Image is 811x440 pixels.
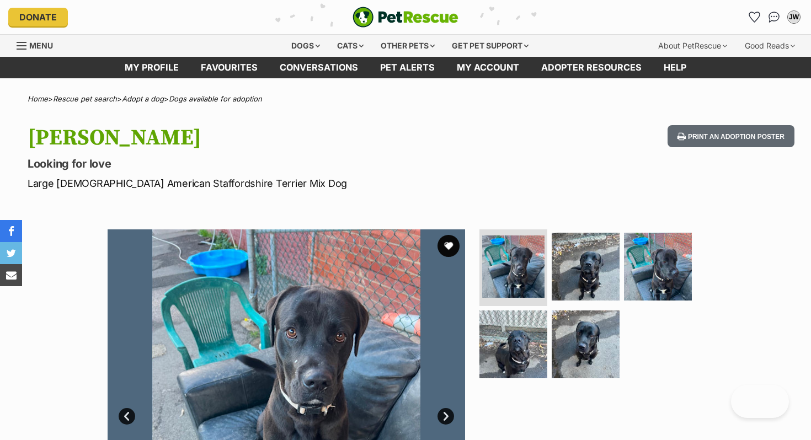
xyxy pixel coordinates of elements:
[373,35,442,57] div: Other pets
[765,8,783,26] a: Conversations
[114,57,190,78] a: My profile
[479,310,547,378] img: Photo of Dante
[444,35,536,57] div: Get pet support
[353,7,458,28] a: PetRescue
[329,35,371,57] div: Cats
[745,8,763,26] a: Favourites
[552,233,620,301] img: Photo of Dante
[29,41,53,50] span: Menu
[785,8,803,26] button: My account
[745,8,803,26] ul: Account quick links
[624,233,692,301] img: Photo of Dante
[530,57,653,78] a: Adopter resources
[369,57,446,78] a: Pet alerts
[653,57,697,78] a: Help
[437,235,460,257] button: favourite
[28,156,494,171] p: Looking for love
[17,35,61,55] a: Menu
[650,35,735,57] div: About PetRescue
[28,176,494,191] p: Large [DEMOGRAPHIC_DATA] American Staffordshire Terrier Mix Dog
[8,8,68,26] a: Donate
[28,125,494,151] h1: [PERSON_NAME]
[28,94,48,103] a: Home
[668,125,794,148] button: Print an adoption poster
[769,12,780,23] img: chat-41dd97257d64d25036548639549fe6c8038ab92f7586957e7f3b1b290dea8141.svg
[731,385,789,418] iframe: Help Scout Beacon - Open
[284,35,328,57] div: Dogs
[437,408,454,425] a: Next
[53,94,117,103] a: Rescue pet search
[482,235,545,298] img: Photo of Dante
[122,94,164,103] a: Adopt a dog
[552,310,620,378] img: Photo of Dante
[119,408,135,425] a: Prev
[269,57,369,78] a: conversations
[169,94,262,103] a: Dogs available for adoption
[737,35,803,57] div: Good Reads
[190,57,269,78] a: Favourites
[446,57,530,78] a: My account
[788,12,799,23] div: JW
[353,7,458,28] img: logo-e224e6f780fb5917bec1dbf3a21bbac754714ae5b6737aabdf751b685950b380.svg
